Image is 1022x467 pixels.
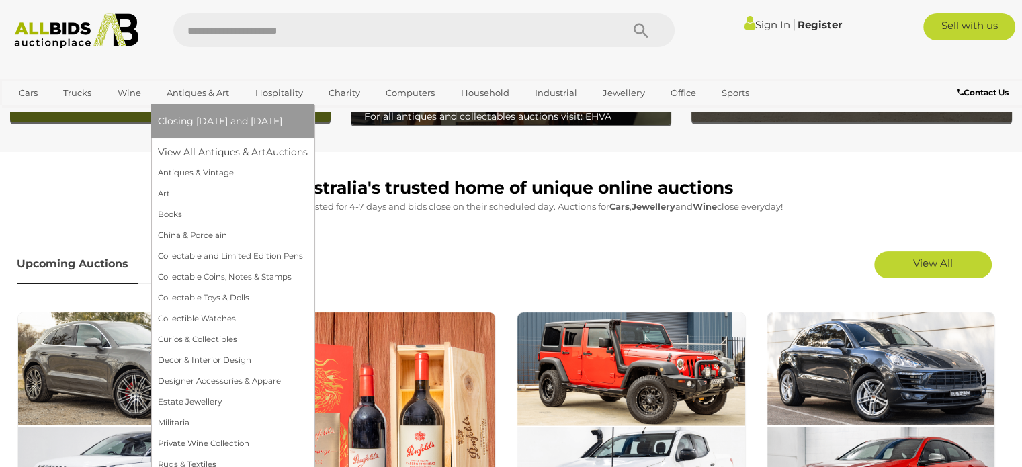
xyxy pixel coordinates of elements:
a: Charity [320,82,369,104]
p: All Auctions are listed for 4-7 days and bids close on their scheduled day. Auctions for , and cl... [17,199,1005,214]
span: View All [913,257,953,269]
img: Allbids.com.au [7,13,146,48]
a: Computers [377,82,443,104]
a: Hospitality [247,82,312,104]
a: Antiques & Art [158,82,238,104]
a: View All [874,251,992,278]
a: Industrial [526,82,586,104]
a: Sports [713,82,758,104]
a: Cars [10,82,46,104]
strong: Jewellery [632,201,675,212]
button: Search [607,13,675,47]
a: Office [662,82,705,104]
p: For all antiques and collectables auctions visit: EHVA [364,108,665,125]
a: Trucks [54,82,100,104]
a: Household [452,82,518,104]
a: Jewellery [594,82,653,104]
a: Past Auctions [140,245,235,284]
b: Contact Us [957,87,1009,97]
a: Upcoming Auctions [17,245,138,284]
a: Sell with us [923,13,1015,40]
strong: Cars [609,201,630,212]
a: Sign In [744,18,790,31]
a: Contact Us [957,85,1012,100]
a: [GEOGRAPHIC_DATA] [10,104,123,126]
a: Wine [109,82,150,104]
span: | [792,17,795,32]
a: Register [797,18,841,31]
strong: Wine [693,201,717,212]
h1: Australia's trusted home of unique online auctions [17,179,1005,198]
